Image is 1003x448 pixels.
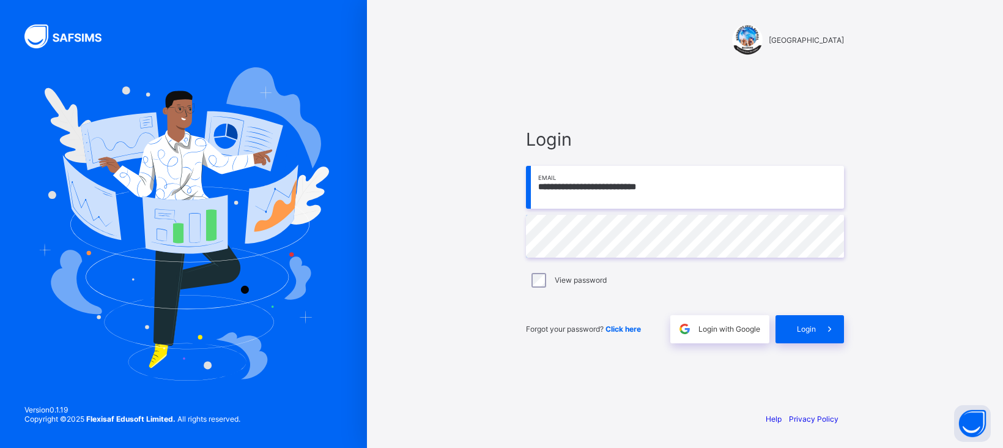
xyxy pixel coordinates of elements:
button: Open asap [954,405,991,442]
a: Click here [605,324,641,334]
label: View password [555,275,607,285]
strong: Flexisaf Edusoft Limited. [86,414,176,424]
img: Hero Image [38,67,329,381]
img: SAFSIMS Logo [24,24,116,48]
span: Version 0.1.19 [24,405,240,414]
span: [GEOGRAPHIC_DATA] [769,35,844,45]
span: Login [526,129,844,150]
img: google.396cfc9801f0270233282035f929180a.svg [678,322,692,336]
span: Forgot your password? [526,324,641,334]
a: Privacy Policy [789,414,838,424]
a: Help [766,414,782,424]
span: Copyright © 2025 All rights reserved. [24,414,240,424]
span: Login [797,324,816,334]
span: Login with Google [698,324,760,334]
